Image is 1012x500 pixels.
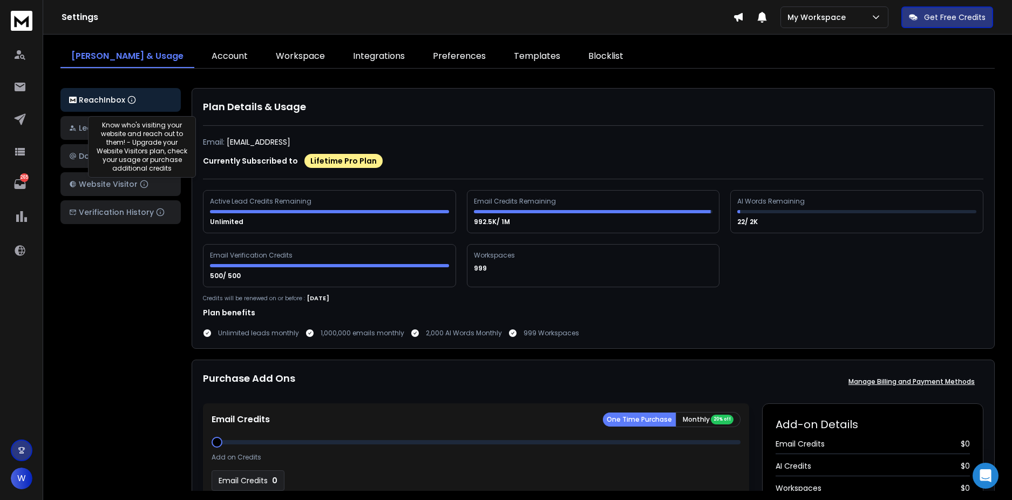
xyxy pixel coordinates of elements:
[203,99,983,114] h1: Plan Details & Usage
[60,88,181,112] button: ReachInbox
[603,413,676,427] button: One Time Purchase
[219,475,268,486] p: Email Credits
[218,329,299,337] p: Unlimited leads monthly
[321,329,404,337] p: 1,000,000 emails monthly
[776,483,821,494] span: Workspaces
[272,475,277,486] p: 0
[711,415,733,424] div: 20% off
[9,173,31,195] a: 265
[307,294,329,303] p: [DATE]
[203,156,298,166] p: Currently Subscribed to
[787,12,850,23] p: My Workspace
[62,11,733,24] h1: Settings
[776,417,970,432] h2: Add-on Details
[210,251,294,260] div: Email Verification Credits
[203,307,983,318] h1: Plan benefits
[924,12,986,23] p: Get Free Credits
[60,200,181,224] button: Verification History
[11,11,32,31] img: logo
[69,97,77,104] img: logo
[474,197,558,206] div: Email Credits Remaining
[973,463,999,489] div: Open Intercom Messenger
[203,137,225,147] p: Email:
[737,218,759,226] p: 22/ 2K
[201,45,259,68] a: Account
[210,272,242,280] p: 500/ 500
[60,172,181,196] button: Website Visitor
[210,218,245,226] p: Unlimited
[961,438,970,449] span: $ 0
[474,264,488,273] p: 999
[60,144,181,168] button: Domains & Accounts
[227,137,290,147] p: [EMAIL_ADDRESS]
[901,6,993,28] button: Get Free Credits
[11,468,32,489] button: W
[203,294,305,302] p: Credits will be renewed on or before :
[422,45,497,68] a: Preferences
[961,483,970,494] span: $ 0
[342,45,416,68] a: Integrations
[203,371,295,393] h1: Purchase Add Ons
[210,197,313,206] div: Active Lead Credits Remaining
[676,412,741,427] button: Monthly 20% off
[776,438,825,449] span: Email Credits
[265,45,336,68] a: Workspace
[776,461,811,471] span: AI Credits
[20,173,29,182] p: 265
[503,45,571,68] a: Templates
[578,45,634,68] a: Blocklist
[60,45,194,68] a: [PERSON_NAME] & Usage
[961,461,970,471] span: $ 0
[840,371,983,393] button: Manage Billing and Payment Methods
[848,377,975,386] p: Manage Billing and Payment Methods
[524,329,579,337] p: 999 Workspaces
[474,251,517,260] div: Workspaces
[212,413,270,426] p: Email Credits
[426,329,502,337] p: 2,000 AI Words Monthly
[60,116,181,140] button: Lead Finder
[88,116,196,178] div: Know who's visiting your website and reach out to them! - Upgrade your Website Visitors plan, che...
[474,218,512,226] p: 992.5K/ 1M
[304,154,383,168] div: Lifetime Pro Plan
[212,453,261,462] p: Add on Credits
[737,197,806,206] div: AI Words Remaining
